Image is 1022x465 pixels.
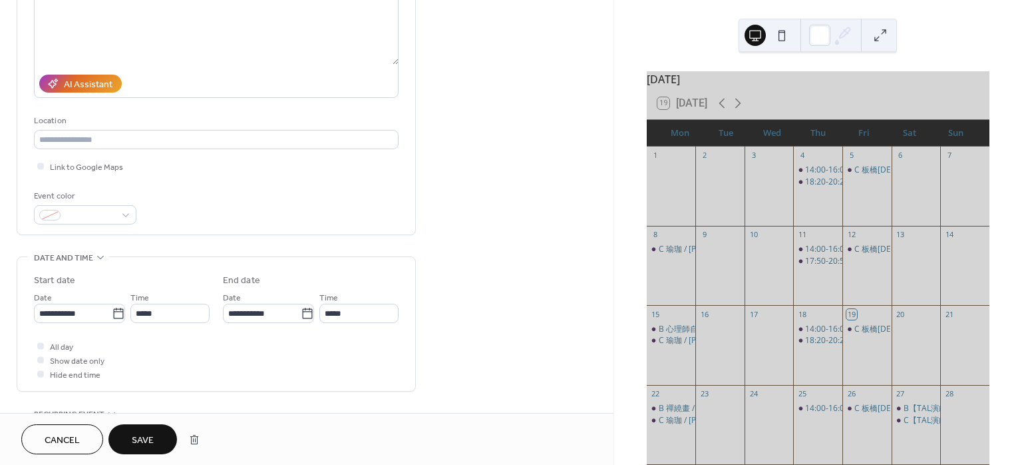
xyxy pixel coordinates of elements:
[797,151,807,161] div: 4
[892,403,941,414] div: B【TAL演劇實驗室】-鈴木排練 / 賴峻祥
[896,309,906,319] div: 20
[805,244,960,255] div: 14:00-16:00 凱擘大寬頻 / [PERSON_NAME]
[108,424,177,454] button: Save
[659,244,767,255] div: C 瑜珈 / [PERSON_NAME]老師
[749,389,759,399] div: 24
[887,120,933,147] div: Sat
[319,291,338,305] span: Time
[842,244,892,255] div: C 板橋主恩教會-讀書會 / 匡顯融
[846,230,856,240] div: 12
[223,291,241,305] span: Date
[842,324,892,335] div: C 板橋主恩教會-讀書會 / 匡顯融
[793,165,842,176] div: 14:00-16:00 凱擘大寬頻 / 陳正彥
[651,230,661,240] div: 8
[703,120,749,147] div: Tue
[846,389,856,399] div: 26
[647,335,696,346] div: C 瑜珈 / 葉老師
[39,75,122,93] button: AI Assistant
[805,403,960,414] div: 14:00-16:00 凱擘大寬頻 / [PERSON_NAME]
[647,324,696,335] div: B 心理師自我成長團體 / 郭仲巖
[132,434,154,448] span: Save
[793,177,842,188] div: 18:20-20:20 中華民國社團法人丰恩社會服務協會-聚會 / 許珊珊、林祐頡
[130,291,149,305] span: Time
[64,78,112,92] div: AI Assistant
[223,274,260,288] div: End date
[797,309,807,319] div: 18
[50,161,123,175] span: Link to Google Maps
[793,324,842,335] div: 14:00-16:00 凱擘大寬頻 / 陳正彥
[793,256,842,267] div: 17:50-20:50 中華民國社團法人丰恩社會服務協會-聚會 / 許珊珊、林祐頡
[659,403,759,414] div: B 禪繞畫 / [PERSON_NAME]
[944,389,954,399] div: 28
[34,114,396,128] div: Location
[699,309,709,319] div: 16
[896,230,906,240] div: 13
[21,424,103,454] button: Cancel
[34,274,75,288] div: Start date
[842,403,892,414] div: C 板橋主恩教會-讀書會 / 匡顯融
[944,309,954,319] div: 21
[805,324,960,335] div: 14:00-16:00 凱擘大寬頻 / [PERSON_NAME]
[846,151,856,161] div: 5
[749,151,759,161] div: 3
[793,403,842,414] div: 14:00-16:00 凱擘大寬頻 / 陳正彥
[647,244,696,255] div: C 瑜珈 / 葉老師
[659,335,767,346] div: C 瑜珈 / [PERSON_NAME]老師
[34,251,93,265] span: Date and time
[651,151,661,161] div: 1
[797,230,807,240] div: 11
[896,151,906,161] div: 6
[659,415,767,426] div: C 瑜珈 / [PERSON_NAME]老師
[805,165,960,176] div: 14:00-16:00 凱擘大寬頻 / [PERSON_NAME]
[699,230,709,240] div: 9
[45,434,80,448] span: Cancel
[50,340,73,354] span: All day
[749,120,795,147] div: Wed
[933,120,979,147] div: Sun
[841,120,887,147] div: Fri
[657,120,703,147] div: Mon
[699,151,709,161] div: 2
[795,120,841,147] div: Thu
[846,309,856,319] div: 19
[793,335,842,346] div: 18:20-20:20 中華民國社團法人丰恩社會服務協會-聚會 / 許珊珊、林祐頡
[659,324,807,335] div: B 心理師自我成長團體 / [PERSON_NAME]
[793,244,842,255] div: 14:00-16:00 凱擘大寬頻 / 陳正彥
[50,354,104,368] span: Show date only
[944,230,954,240] div: 14
[842,165,892,176] div: C 板橋主恩教會-讀書會 / 匡顯融
[749,309,759,319] div: 17
[699,389,709,399] div: 23
[647,403,696,414] div: B 禪繞畫 / Daisy
[50,368,100,382] span: Hide end time
[651,309,661,319] div: 15
[797,389,807,399] div: 25
[34,408,104,422] span: Recurring event
[651,389,661,399] div: 22
[944,151,954,161] div: 7
[647,415,696,426] div: C 瑜珈 / 葉老師
[34,189,134,203] div: Event color
[749,230,759,240] div: 10
[34,291,52,305] span: Date
[647,71,989,87] div: [DATE]
[896,389,906,399] div: 27
[892,415,941,426] div: C【TAL演劇實驗室】-鈴木排練 / 賴峻祥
